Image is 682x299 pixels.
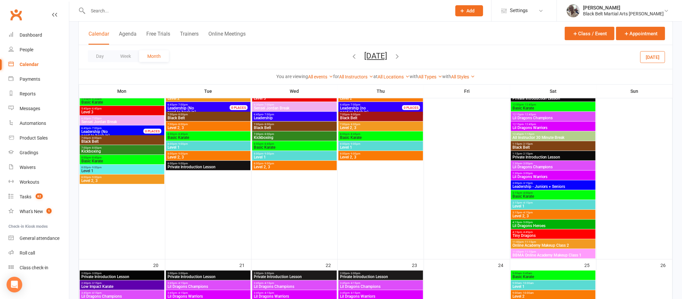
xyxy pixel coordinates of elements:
[8,160,69,175] a: Waivers
[340,294,422,298] span: Lil Dragons Warriors
[522,231,533,234] span: - 4:45pm
[596,84,673,98] th: Sun
[208,31,246,45] button: Online Meetings
[512,123,594,126] span: 12:15pm
[91,146,102,149] span: - 8:00pm
[180,31,199,45] button: Trainers
[8,131,69,145] a: Product Sales
[239,259,251,270] div: 21
[253,133,335,136] span: 7:00pm
[349,103,360,106] span: - 7:00pm
[349,133,360,136] span: - 8:45pm
[167,165,249,169] span: Private Introduction Lesson
[349,113,360,116] span: - 8:00pm
[512,145,594,149] span: Black Belt
[340,133,422,136] span: 8:00pm
[253,123,335,126] span: 7:00pm
[8,204,69,219] a: What's New1
[167,113,249,116] span: 7:00pm
[522,282,534,285] span: - 10:00am
[20,91,36,96] div: Reports
[410,74,418,79] strong: with
[46,208,52,214] span: 1
[253,136,335,140] span: Kickboxing
[253,285,335,289] span: Lil Dragons Champions
[253,103,335,106] span: 6:30pm
[119,31,137,45] button: Agenda
[522,182,533,185] span: - 3:15pm
[20,62,39,67] div: Calendar
[451,74,475,79] a: All Styles
[512,211,594,214] span: 3:15pm
[167,155,249,159] span: Level 2, 3
[522,221,533,224] span: - 5:00pm
[412,259,424,270] div: 23
[340,272,422,275] span: 2:00pm
[8,116,69,131] a: Automations
[81,137,163,140] span: 7:00pm
[340,285,422,289] span: Lil Dragons Champions
[81,176,163,179] span: 8:00pm
[20,236,59,241] div: General attendance
[510,84,596,98] th: Sat
[512,243,594,247] span: Online Academy Makeup Class 2
[167,294,249,298] span: Lil Dragons Warriors
[340,123,422,126] span: 7:00pm
[340,282,422,285] span: 3:45pm
[340,116,422,120] span: Black Belt
[512,96,594,100] span: Private Introduction Lesson
[8,87,69,101] a: Reports
[522,291,534,294] span: - 10:00am
[91,107,102,110] span: - 6:45pm
[81,120,163,124] span: Sensei Jordan Break
[81,107,163,110] span: 5:45pm
[81,110,163,114] span: Level 3
[522,142,533,145] span: - 2:15pm
[340,113,422,116] span: 7:00pm
[20,121,46,126] div: Automations
[8,57,69,72] a: Calendar
[177,142,188,145] span: - 9:00pm
[378,74,410,79] a: All Locations
[512,224,594,228] span: Lil Dragons Heroes
[616,27,665,40] button: Appointment
[512,250,594,253] span: 11:05pm
[263,142,274,145] span: - 8:45pm
[512,155,594,159] span: Private Introduction Lesson
[253,282,335,285] span: 3:45pm
[20,209,43,214] div: What's New
[524,250,536,253] span: - 11:10pm
[167,152,249,155] span: 8:00pm
[168,106,194,110] span: Leadership (No
[512,291,594,294] span: 9:00am
[81,100,163,104] span: Basic Karate
[512,275,594,279] span: Basic Karate
[524,241,536,243] span: - 11:15pm
[340,96,422,100] span: Level 2
[340,142,422,145] span: 8:00pm
[565,27,614,40] button: Class / Event
[81,117,163,120] span: 6:30pm
[583,11,664,17] div: Black Belt Martial Arts [PERSON_NAME]
[263,272,274,275] span: - 3:00pm
[8,72,69,87] a: Payments
[253,291,335,294] span: 3:45pm
[340,155,422,159] span: Level 2, 3
[512,253,594,257] span: BBMA Online Academy Makeup Class 1
[253,275,335,279] span: Private Introduction Lesson
[512,136,594,140] span: All Instructor 30 Minute Break
[512,182,594,185] span: 3:00pm
[81,169,163,173] span: Level 1
[349,152,360,155] span: - 9:00pm
[20,150,38,155] div: Gradings
[340,106,410,114] span: need to book in)
[510,3,528,18] span: Settings
[81,159,163,163] span: Basic Karate
[91,176,102,179] span: - 9:00pm
[567,4,580,17] img: thumb_image1542407505.png
[467,8,475,13] span: Add
[91,272,102,275] span: - 3:00pm
[340,106,366,110] span: Leadership (no
[512,175,594,179] span: Lil Dragons Warriors
[340,126,422,130] span: Level 2, 3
